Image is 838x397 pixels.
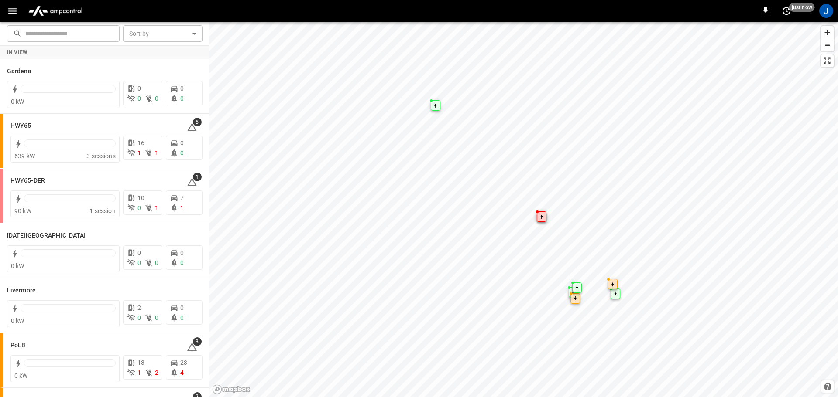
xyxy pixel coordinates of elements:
span: 1 [155,204,158,211]
span: 0 [180,314,184,321]
span: 0 [137,95,141,102]
span: 1 session [89,207,115,214]
div: Map marker [570,293,580,304]
button: Zoom in [821,26,834,39]
span: 0 [137,204,141,211]
button: set refresh interval [780,4,793,18]
h6: HWY65 [10,121,31,131]
span: 5 [193,118,202,126]
div: Map marker [608,279,618,289]
span: 1 [193,173,202,181]
h6: Livermore [7,286,36,295]
span: 3 [193,337,202,346]
span: 0 [180,249,184,256]
span: 4 [180,369,184,376]
span: 1 [155,149,158,156]
span: 0 [180,259,184,266]
div: Map marker [537,211,546,222]
span: 0 [137,314,141,321]
span: 0 [180,149,184,156]
span: 639 kW [14,153,35,159]
span: 2 [155,369,158,376]
span: 3 sessions [86,153,116,159]
h6: Karma Center [7,231,86,241]
img: ampcontrol.io logo [25,3,86,19]
span: 1 [137,369,141,376]
span: 16 [137,139,144,146]
span: 0 [180,139,184,146]
span: 1 [180,204,184,211]
span: 0 kW [11,317,24,324]
span: 0 [180,95,184,102]
span: 23 [180,359,187,366]
span: 0 [180,304,184,311]
div: Map marker [572,282,582,293]
div: Map marker [431,100,440,111]
span: 0 [180,85,184,92]
span: 0 kW [14,372,28,379]
h6: PoLB [10,341,25,350]
div: Map marker [611,288,620,299]
span: 13 [137,359,144,366]
span: 0 [155,314,158,321]
div: profile-icon [819,4,833,18]
a: Mapbox homepage [212,384,251,394]
span: 10 [137,194,144,201]
span: 0 [137,85,141,92]
button: Zoom out [821,39,834,51]
span: 2 [137,304,141,311]
span: 0 [137,249,141,256]
span: 0 [155,259,158,266]
span: 0 kW [11,262,24,269]
span: 1 [137,149,141,156]
span: 0 [155,95,158,102]
span: 0 kW [11,98,24,105]
span: 7 [180,194,184,201]
span: just now [789,3,815,12]
span: 90 kW [14,207,31,214]
span: 0 [137,259,141,266]
h6: Gardena [7,67,31,76]
h6: HWY65-DER [10,176,45,186]
strong: In View [7,49,28,55]
div: Map marker [569,287,578,298]
canvas: Map [209,22,838,397]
